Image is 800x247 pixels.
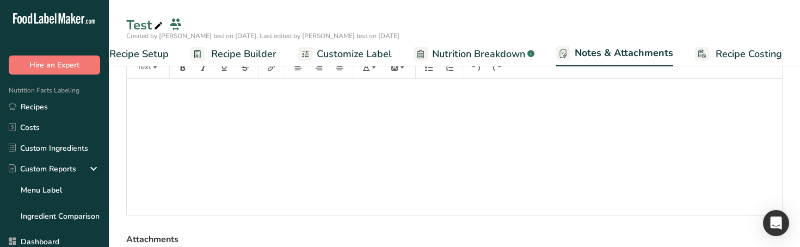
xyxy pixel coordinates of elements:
div: Test [126,15,165,35]
div: Open Intercom Messenger [763,210,789,236]
a: Recipe Setup [89,42,169,66]
div: Custom Reports [9,163,76,175]
button: Text [132,59,164,76]
span: Created by [PERSON_NAME] test on [DATE], Last edited by [PERSON_NAME] test on [DATE] [126,32,399,40]
button: Hire an Expert [9,55,100,75]
span: Customize Label [317,47,392,61]
span: Recipe Costing [716,47,782,61]
span: Notes & Attachments [575,46,673,60]
span: Attachments [126,233,179,245]
span: Recipe Builder [211,47,276,61]
a: Notes & Attachments [556,41,673,67]
a: Nutrition Breakdown [414,42,534,66]
a: Customize Label [298,42,392,66]
a: Recipe Builder [190,42,276,66]
span: Nutrition Breakdown [432,47,525,61]
a: Recipe Costing [695,42,782,66]
span: Recipe Setup [109,47,169,61]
